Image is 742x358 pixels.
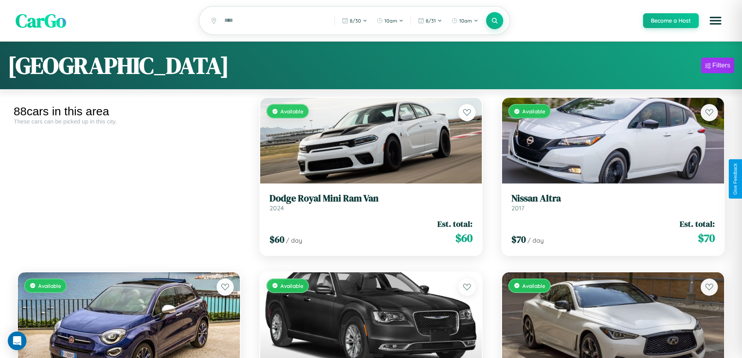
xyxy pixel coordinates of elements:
span: Available [522,108,545,115]
span: $ 70 [511,233,526,246]
span: Est. total: [680,218,715,229]
div: Open Intercom Messenger [8,332,26,350]
button: 10am [448,14,482,27]
span: $ 60 [455,230,472,246]
button: 10am [373,14,407,27]
span: 8 / 30 [350,18,361,24]
button: Become a Host [643,13,699,28]
span: Available [38,282,61,289]
button: 8/31 [414,14,446,27]
span: 2017 [511,204,524,212]
a: Dodge Royal Mini Ram Van2024 [270,193,473,212]
span: Est. total: [437,218,472,229]
div: Give Feedback [733,163,738,195]
span: / day [286,236,302,244]
span: 8 / 31 [426,18,436,24]
div: Filters [712,62,730,69]
span: Available [522,282,545,289]
span: $ 60 [270,233,284,246]
h3: Dodge Royal Mini Ram Van [270,193,473,204]
div: These cars can be picked up in this city. [14,118,244,125]
button: 8/30 [338,14,371,27]
span: Available [280,108,303,115]
h3: Nissan Altra [511,193,715,204]
h1: [GEOGRAPHIC_DATA] [8,49,229,81]
button: Open menu [705,10,726,32]
span: 2024 [270,204,284,212]
span: CarGo [16,8,66,34]
a: Nissan Altra2017 [511,193,715,212]
div: 88 cars in this area [14,105,244,118]
span: 10am [384,18,397,24]
span: / day [527,236,544,244]
span: 10am [459,18,472,24]
button: Filters [701,58,734,73]
span: Available [280,282,303,289]
span: $ 70 [698,230,715,246]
